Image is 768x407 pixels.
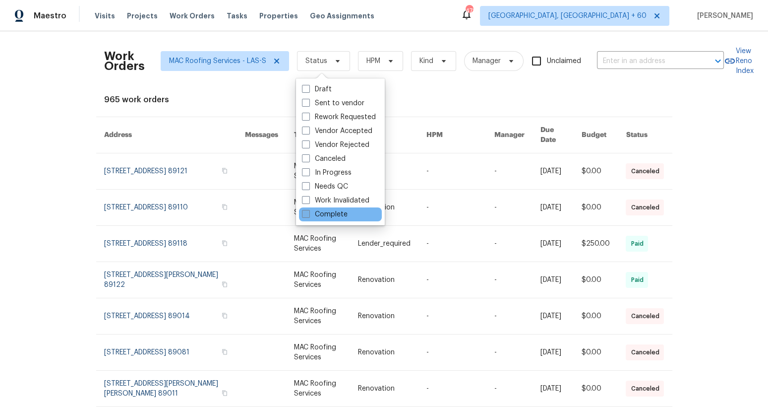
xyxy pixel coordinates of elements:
[532,117,574,153] th: Due Date
[286,117,350,153] th: Trade Partner
[597,54,696,69] input: Enter in an address
[169,56,266,66] span: MAC Roofing Services - LAS-S
[286,335,350,371] td: MAC Roofing Services
[366,56,380,66] span: HPM
[350,335,418,371] td: Renovation
[418,117,486,153] th: HPM
[488,11,647,21] span: [GEOGRAPHIC_DATA], [GEOGRAPHIC_DATA] + 60
[418,153,486,190] td: -
[350,298,418,335] td: Renovation
[286,371,350,407] td: MAC Roofing Services
[418,335,486,371] td: -
[302,126,372,136] label: Vendor Accepted
[302,154,346,164] label: Canceled
[220,166,229,175] button: Copy Address
[350,262,418,298] td: Renovation
[227,12,247,19] span: Tasks
[302,168,352,178] label: In Progress
[486,335,532,371] td: -
[419,56,433,66] span: Kind
[486,371,532,407] td: -
[473,56,501,66] span: Manager
[286,226,350,262] td: MAC Roofing Services
[286,298,350,335] td: MAC Roofing Services
[220,347,229,356] button: Copy Address
[302,112,376,122] label: Rework Requested
[34,11,66,21] span: Maestro
[711,54,725,68] button: Open
[486,226,532,262] td: -
[302,84,332,94] label: Draft
[237,117,286,153] th: Messages
[486,190,532,226] td: -
[486,117,532,153] th: Manager
[724,46,754,76] a: View Reno Index
[302,196,369,205] label: Work Invalidated
[350,226,418,262] td: Lender_required
[220,389,229,398] button: Copy Address
[693,11,753,21] span: [PERSON_NAME]
[220,203,229,211] button: Copy Address
[486,262,532,298] td: -
[350,371,418,407] td: Renovation
[418,371,486,407] td: -
[170,11,215,21] span: Work Orders
[220,239,229,248] button: Copy Address
[302,209,348,219] label: Complete
[573,117,618,153] th: Budget
[618,117,672,153] th: Status
[104,95,664,105] div: 965 work orders
[95,11,115,21] span: Visits
[310,11,374,21] span: Geo Assignments
[418,262,486,298] td: -
[104,51,145,71] h2: Work Orders
[547,56,581,67] span: Unclaimed
[302,140,369,150] label: Vendor Rejected
[302,98,364,108] label: Sent to vendor
[220,280,229,289] button: Copy Address
[418,226,486,262] td: -
[418,190,486,226] td: -
[302,182,348,192] label: Needs QC
[418,298,486,335] td: -
[466,6,473,16] div: 471
[486,153,532,190] td: -
[486,298,532,335] td: -
[259,11,298,21] span: Properties
[305,56,327,66] span: Status
[286,190,350,226] td: MAC Roofing Services
[96,117,237,153] th: Address
[220,311,229,320] button: Copy Address
[127,11,158,21] span: Projects
[286,262,350,298] td: MAC Roofing Services
[286,153,350,190] td: MAC Roofing Services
